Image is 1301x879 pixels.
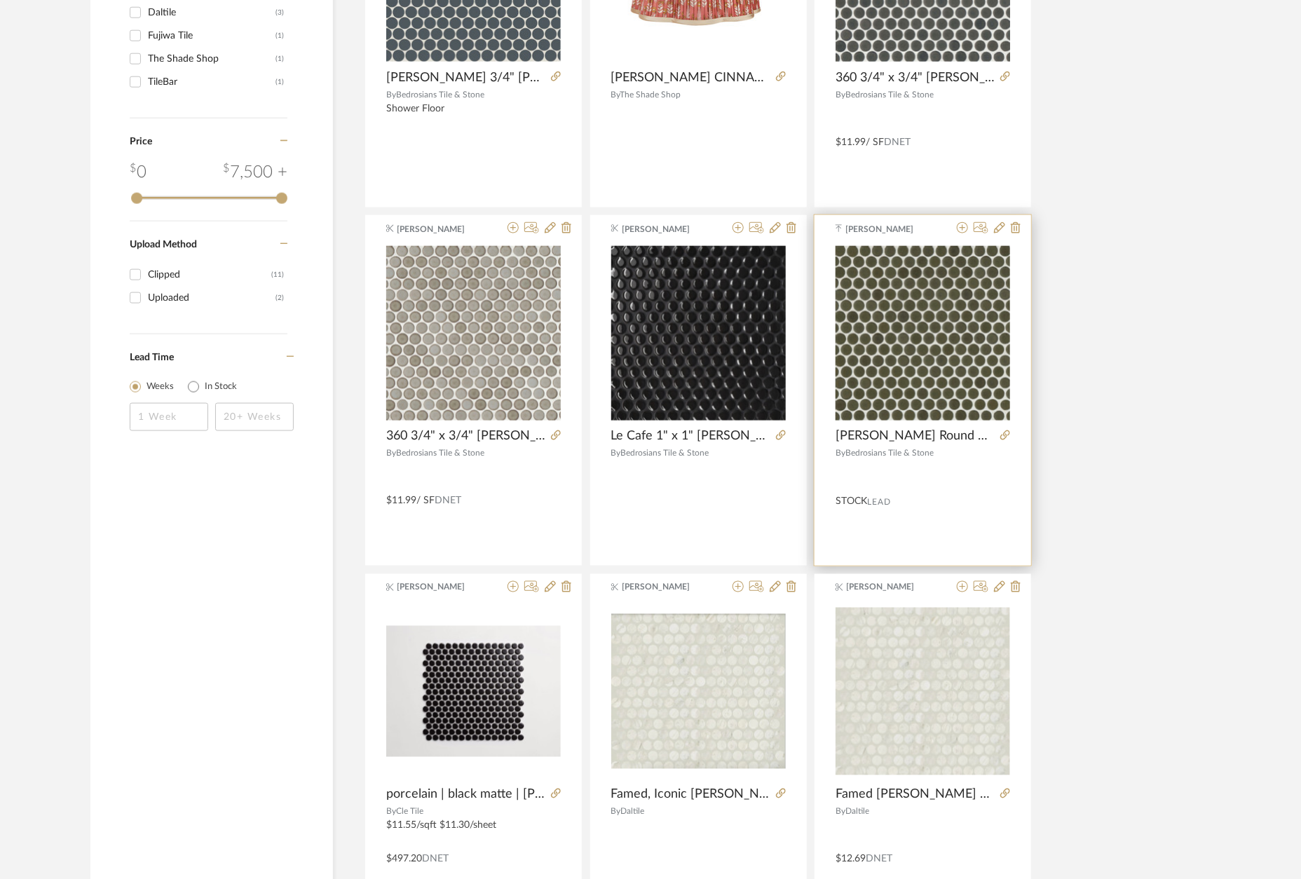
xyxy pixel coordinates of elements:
span: Price [130,137,152,146]
span: DNET [422,854,449,864]
img: Famed Penny Round Diamond [836,608,1010,775]
span: 360 3/4" x 3/4" [PERSON_NAME] Round Matte Mosaic Tile in Pumice [386,428,545,444]
span: $11.99 [836,137,866,147]
div: 7,500 + [223,160,287,185]
img: porcelain | black matte | penny rounds sheet [386,626,561,756]
span: Lead [867,497,891,507]
div: Clipped [148,264,271,286]
div: 0 [130,160,147,185]
span: 360 3/4" x 3/4" [PERSON_NAME] Round Matte Mosaic Tile in Iron [836,70,995,86]
span: The Shade Shop [620,90,681,99]
input: 20+ Weeks [215,403,294,431]
span: STOCK [836,494,867,509]
span: [PERSON_NAME] CINNAMON ON RED MARIGOLD PLEATED SILK SCALLOPED LAMPSHADE WITH GOLD TRIM [611,70,770,86]
span: By [611,808,621,816]
span: Bedrosians Tile & Stone [845,90,934,99]
div: Uploaded [148,287,275,309]
span: Le Cafe 1" x 1" [PERSON_NAME] Round Glossy Porcelain Mosaic Tile in Black [611,428,770,444]
span: Upload Method [130,240,197,250]
div: (3) [275,1,284,24]
span: / SF [416,496,435,505]
div: 0 [611,245,786,421]
div: The Shade Shop [148,48,275,70]
span: porcelain | black matte | [PERSON_NAME] sheet [386,787,545,803]
span: By [836,808,845,816]
div: (1) [275,71,284,93]
div: (1) [275,48,284,70]
span: Famed, Iconic [PERSON_NAME] [611,787,770,803]
span: / SF [866,137,884,147]
span: Famed [PERSON_NAME] Round Diamond [836,787,995,803]
span: By [386,449,396,457]
div: TileBar [148,71,275,93]
span: By [836,90,845,99]
span: [PERSON_NAME] [847,581,935,594]
span: $12.69 [836,854,866,864]
div: $11.55/sqft $11.30/sheet [386,820,561,844]
label: In Stock [205,380,237,394]
div: Fujiwa Tile [148,25,275,47]
span: Daltile [845,808,869,816]
img: Le Cafe 1" x 1" Penny Round Glossy Porcelain Mosaic Tile in Black [611,246,786,421]
img: Penny Round Matte Mosaic Tile in Shale [836,246,1010,421]
span: Daltile [621,808,645,816]
span: By [836,449,845,457]
div: 0 [836,245,1010,421]
span: Bedrosians Tile & Stone [396,90,484,99]
div: Daltile [148,1,275,24]
span: Bedrosians Tile & Stone [396,449,484,457]
div: (11) [271,264,284,286]
span: DNET [884,137,911,147]
span: Cle Tile [396,808,423,816]
span: By [611,90,620,99]
input: 1 Week [130,403,208,431]
img: Famed, Iconic Penny Mosaic [611,614,786,768]
div: Shower Floor [386,103,561,127]
span: [PERSON_NAME] [397,223,486,236]
span: Bedrosians Tile & Stone [845,449,934,457]
span: Bedrosians Tile & Stone [621,449,709,457]
div: (1) [275,25,284,47]
span: [PERSON_NAME] [845,223,934,236]
span: [PERSON_NAME] [397,581,486,594]
span: By [386,808,396,816]
div: (2) [275,287,284,309]
span: [PERSON_NAME] [622,223,710,236]
span: [PERSON_NAME] [622,581,710,594]
span: Lead Time [130,353,174,362]
img: 360 3/4" x 3/4" Penny Round Matte Mosaic Tile in Pumice [386,246,561,421]
div: 0 [386,245,561,421]
span: DNET [435,496,461,505]
span: By [611,449,621,457]
span: [PERSON_NAME] 3/4" [PERSON_NAME] Round Matte Porcelain Mosaic in Midnight Tide [386,70,545,86]
span: [PERSON_NAME] Round Matte Mosaic Tile in Shale [836,428,995,444]
span: $497.20 [386,854,422,864]
span: $11.99 [386,496,416,505]
span: By [386,90,396,99]
span: DNET [866,854,892,864]
label: Weeks [147,380,174,394]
